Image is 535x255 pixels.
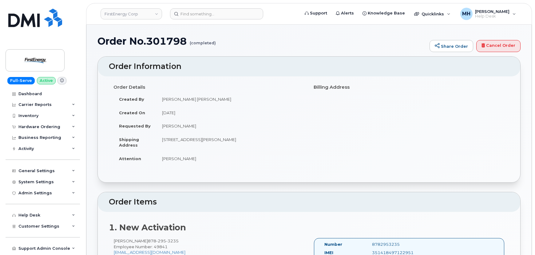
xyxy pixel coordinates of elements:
td: [PERSON_NAME] [PERSON_NAME] [157,92,304,106]
a: [EMAIL_ADDRESS][DOMAIN_NAME] [114,250,185,255]
strong: Created On [119,110,145,115]
small: (completed) [190,36,216,45]
h4: Order Details [113,85,304,90]
h4: Billing Address [314,85,505,90]
div: 8782953235 [367,241,434,247]
td: [DATE] [157,106,304,119]
span: 878 [148,238,179,243]
span: 3235 [166,238,179,243]
strong: Requested By [119,123,151,128]
a: Cancel Order [476,40,521,52]
span: 295 [156,238,166,243]
h2: Order Information [109,62,509,71]
h1: Order No.301798 [97,36,426,47]
h2: Order Items [109,198,509,206]
strong: Created By [119,97,144,102]
strong: Shipping Address [119,137,139,148]
label: Number [324,241,342,247]
td: [PERSON_NAME] [157,119,304,133]
td: [STREET_ADDRESS][PERSON_NAME] [157,133,304,152]
strong: 1. New Activation [109,222,186,233]
td: [PERSON_NAME] [157,152,304,165]
a: Share Order [430,40,473,52]
strong: Attention [119,156,141,161]
span: Employee Number: 49841 [114,244,168,249]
